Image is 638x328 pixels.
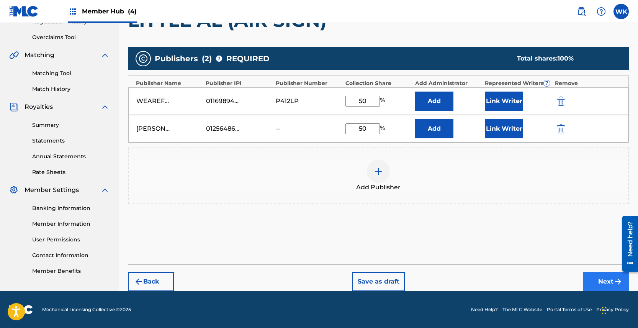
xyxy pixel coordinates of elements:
[9,6,39,17] img: MLC Logo
[25,51,54,60] span: Matching
[555,79,621,87] div: Remove
[374,167,383,176] img: add
[485,92,523,111] button: Link Writer
[415,119,453,138] button: Add
[202,53,212,64] span: ( 2 )
[42,306,131,313] span: Mechanical Licensing Collective © 2025
[617,213,638,274] iframe: Resource Center
[32,153,110,161] a: Annual Statements
[485,119,523,138] button: Link Writer
[502,306,542,313] a: The MLC Website
[415,79,481,87] div: Add Administrator
[128,272,174,291] button: Back
[32,267,110,275] a: Member Benefits
[32,168,110,176] a: Rate Sheets
[613,277,623,286] img: f7272a7cc735f4ea7f67.svg
[32,251,110,259] a: Contact Information
[9,305,33,314] img: logo
[9,102,18,112] img: Royalties
[206,79,272,87] div: Publisher IPI
[574,4,589,19] a: Public Search
[597,7,606,16] img: help
[352,272,405,291] button: Save as draft
[577,7,586,16] img: search
[82,7,137,16] span: Member Hub
[128,8,137,15] span: (4)
[415,92,453,111] button: Add
[600,291,638,328] iframe: Chat Widget
[216,56,222,62] span: ?
[602,299,607,322] div: Drag
[100,185,110,195] img: expand
[139,54,148,63] img: publishers
[613,4,629,19] div: User Menu
[68,7,77,16] img: Top Rightsholders
[226,53,270,64] span: REQUIRED
[25,102,53,112] span: Royalties
[100,51,110,60] img: expand
[9,185,18,195] img: Member Settings
[596,306,629,313] a: Privacy Policy
[25,185,79,195] span: Member Settings
[9,51,19,60] img: Matching
[32,220,110,228] a: Member Information
[155,53,198,64] span: Publishers
[32,121,110,129] a: Summary
[32,204,110,212] a: Banking Information
[380,123,387,134] span: %
[544,80,550,86] span: ?
[594,4,609,19] div: Help
[558,55,574,62] span: 100 %
[100,102,110,112] img: expand
[32,69,110,77] a: Matching Tool
[557,97,565,106] img: 12a2ab48e56ec057fbd8.svg
[32,137,110,145] a: Statements
[583,272,629,291] button: Next
[471,306,498,313] a: Need Help?
[547,306,592,313] a: Portal Terms of Use
[276,79,342,87] div: Publisher Number
[32,33,110,41] a: Overclaims Tool
[32,85,110,93] a: Match History
[517,54,613,63] div: Total shares:
[345,79,411,87] div: Collection Share
[136,79,202,87] div: Publisher Name
[380,96,387,107] span: %
[557,124,565,133] img: 12a2ab48e56ec057fbd8.svg
[356,183,401,192] span: Add Publisher
[32,236,110,244] a: User Permissions
[485,79,551,87] div: Represented Writers
[134,277,143,286] img: 7ee5dd4eb1f8a8e3ef2f.svg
